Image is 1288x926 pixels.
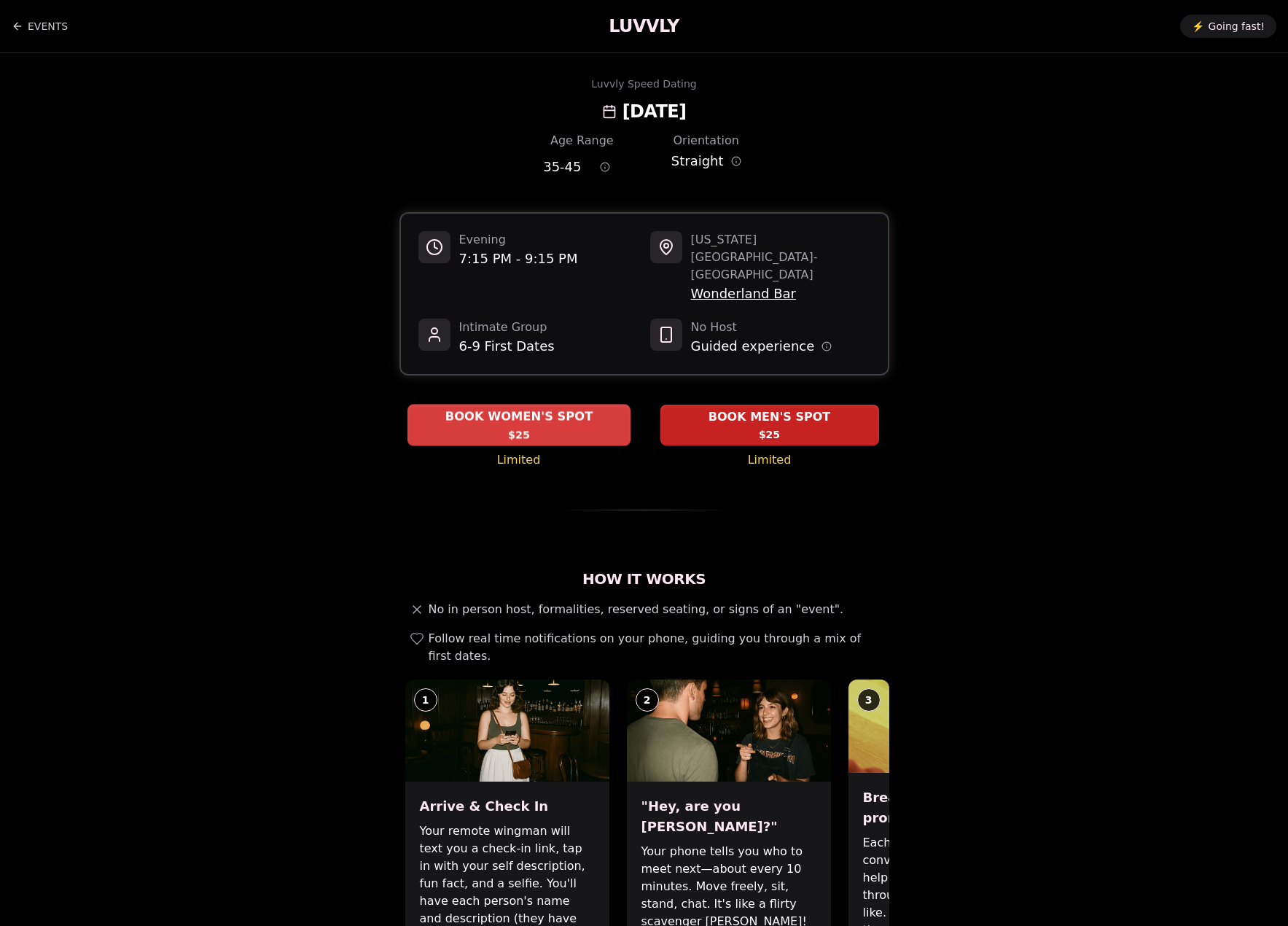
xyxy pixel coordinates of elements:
[459,336,555,357] span: 6-9 First Dates
[848,680,1053,773] img: Break the ice with prompts
[459,249,578,269] span: 7:15 PM - 9:15 PM
[405,680,609,782] img: Arrive & Check In
[442,408,596,426] span: BOOK WOMEN'S SPOT
[857,688,881,712] div: 3
[420,796,595,817] h3: Arrive & Check In
[459,319,555,336] span: Intimate Group
[863,787,1038,828] h3: Break the ice with prompts
[589,151,621,183] button: Age range information
[759,427,780,442] span: $25
[671,151,724,171] span: Straight
[622,100,687,123] h2: [DATE]
[731,156,741,166] button: Orientation information
[691,319,832,336] span: No Host
[668,132,745,149] div: Orientation
[660,405,879,446] button: BOOK MEN'S SPOT - Limited
[636,688,659,712] div: 2
[821,341,832,351] button: Host information
[1192,19,1204,34] span: ⚡️
[497,451,541,469] span: Limited
[691,284,870,304] span: Wonderland Bar
[459,231,578,249] span: Evening
[748,451,792,469] span: Limited
[429,630,883,665] span: Follow real time notifications on your phone, guiding you through a mix of first dates.
[1209,19,1265,34] span: Going fast!
[591,77,696,91] div: Luvvly Speed Dating
[414,688,437,712] div: 1
[399,569,889,589] h2: How It Works
[691,231,870,284] span: [US_STATE][GEOGRAPHIC_DATA] - [GEOGRAPHIC_DATA]
[691,336,815,357] span: Guided experience
[543,132,620,149] div: Age Range
[407,404,631,446] button: BOOK WOMEN'S SPOT - Limited
[508,427,530,442] span: $25
[609,15,679,38] a: LUVVLY
[429,601,844,618] span: No in person host, formalities, reserved seating, or signs of an "event".
[641,796,816,837] h3: "Hey, are you [PERSON_NAME]?"
[543,157,581,177] span: 35 - 45
[627,680,831,782] img: "Hey, are you Max?"
[12,12,68,41] a: Back to events
[706,408,833,426] span: BOOK MEN'S SPOT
